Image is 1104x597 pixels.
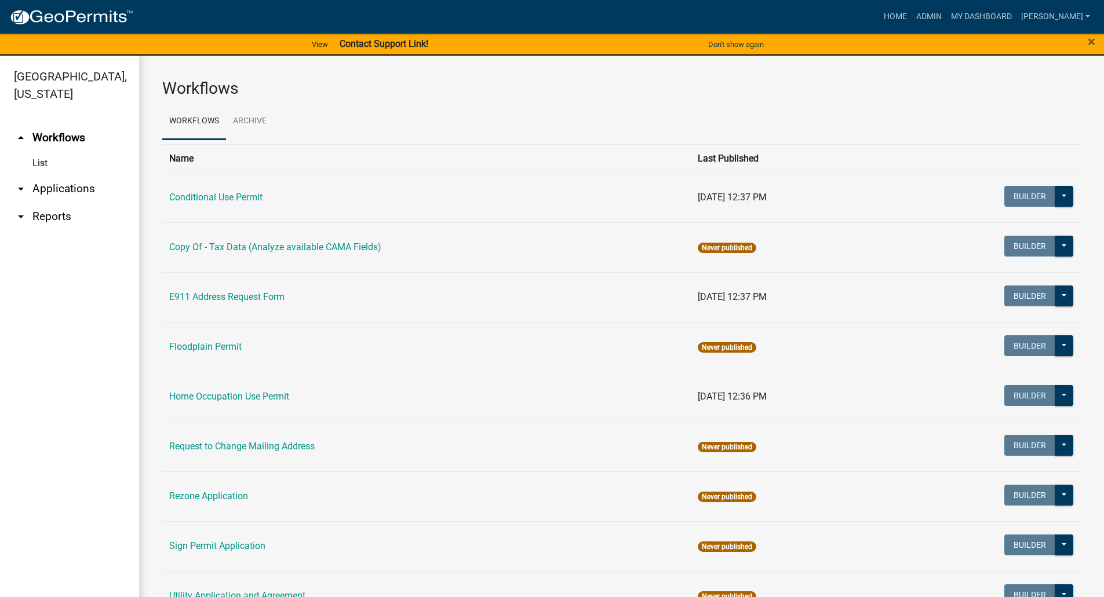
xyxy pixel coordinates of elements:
h3: Workflows [162,79,1081,98]
a: Workflows [162,103,226,140]
a: My Dashboard [946,6,1016,28]
span: Never published [698,541,756,552]
th: Last Published [691,144,884,173]
a: Floodplain Permit [169,341,242,352]
button: Builder [1004,236,1055,257]
th: Name [162,144,691,173]
a: [PERSON_NAME] [1016,6,1095,28]
a: E911 Address Request Form [169,291,285,302]
button: Don't show again [704,35,768,54]
button: Close [1088,35,1095,49]
a: Home Occupation Use Permit [169,391,289,402]
span: Never published [698,243,756,253]
button: Builder [1004,534,1055,555]
button: Builder [1004,485,1055,506]
span: Never published [698,492,756,502]
span: Never published [698,342,756,353]
span: Never published [698,442,756,452]
i: arrow_drop_down [14,182,28,196]
button: Builder [1004,385,1055,406]
a: Archive [226,103,274,140]
a: Conditional Use Permit [169,192,263,203]
a: Copy Of - Tax Data (Analyze available CAMA Fields) [169,241,381,252]
a: Admin [912,6,946,28]
button: Builder [1004,186,1055,207]
button: Builder [1004,435,1055,456]
a: Sign Permit Application [169,540,265,551]
i: arrow_drop_up [14,131,28,145]
a: Request to Change Mailing Address [169,441,315,452]
span: [DATE] 12:37 PM [698,192,767,203]
i: arrow_drop_down [14,210,28,224]
span: × [1088,34,1095,50]
a: Home [879,6,912,28]
a: View [307,35,333,54]
strong: Contact Support Link! [340,38,428,49]
span: [DATE] 12:37 PM [698,291,767,302]
button: Builder [1004,285,1055,306]
button: Builder [1004,335,1055,356]
a: Rezone Application [169,490,248,501]
span: [DATE] 12:36 PM [698,391,767,402]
